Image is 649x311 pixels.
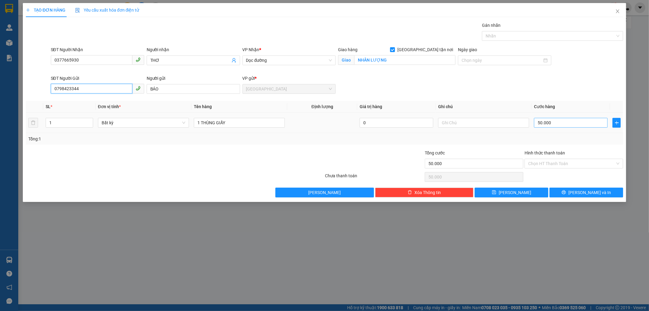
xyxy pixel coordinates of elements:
button: Close [609,3,626,20]
input: Ghi Chú [438,118,529,128]
span: plus [26,8,30,12]
span: [PERSON_NAME] [499,189,531,196]
button: deleteXóa Thông tin [375,188,474,197]
th: Ghi chú [436,101,532,113]
span: [PERSON_NAME] và In [568,189,611,196]
input: Ngày giao [462,57,542,64]
label: Hình thức thanh toán [525,150,565,155]
button: plus [612,118,621,128]
span: Bất kỳ [102,118,185,127]
span: plus [613,120,620,125]
span: printer [562,190,566,195]
span: Xóa Thông tin [414,189,441,196]
span: save [492,190,496,195]
span: user-add [232,58,236,63]
button: printer[PERSON_NAME] và In [550,188,623,197]
span: phone [136,86,141,91]
button: [PERSON_NAME] [275,188,374,197]
button: delete [28,118,38,128]
span: Giao [338,55,354,65]
input: VD: Bàn, Ghế [194,118,285,128]
span: Tổng cước [425,150,445,155]
div: Người gửi [147,75,240,82]
img: icon [75,8,80,13]
span: [GEOGRAPHIC_DATA] tận nơi [395,46,455,53]
input: Giao tận nơi [354,55,455,65]
label: Gán nhãn [482,23,501,28]
span: phone [136,57,141,62]
span: delete [408,190,412,195]
span: VP Nhận [243,47,260,52]
li: (c) 2017 [51,29,84,37]
b: [DOMAIN_NAME] [51,23,84,28]
span: Đơn vị tính [98,104,121,109]
div: Chưa thanh toán [325,172,424,183]
div: Người nhận [147,46,240,53]
button: save[PERSON_NAME] [475,188,548,197]
span: Yêu cầu xuất hóa đơn điện tử [75,8,139,12]
div: SĐT Người Nhận [51,46,144,53]
span: TẠO ĐƠN HÀNG [26,8,65,12]
span: Định lượng [312,104,333,109]
input: 0 [360,118,433,128]
span: Giá trị hàng [360,104,382,109]
b: Gửi khách hàng [37,9,60,37]
span: SL [46,104,51,109]
span: Dọc đường [246,56,332,65]
label: Ngày giao [458,47,477,52]
div: SĐT Người Gửi [51,75,144,82]
span: [PERSON_NAME] [308,189,341,196]
span: Sài Gòn [246,84,332,94]
b: Xe Đăng Nhân [8,39,27,68]
span: close [615,9,620,14]
div: VP gửi [243,75,336,82]
span: Cước hàng [534,104,555,109]
span: Tên hàng [194,104,212,109]
span: Giao hàng [338,47,358,52]
img: logo.jpg [66,8,81,22]
div: Tổng: 1 [28,136,250,142]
